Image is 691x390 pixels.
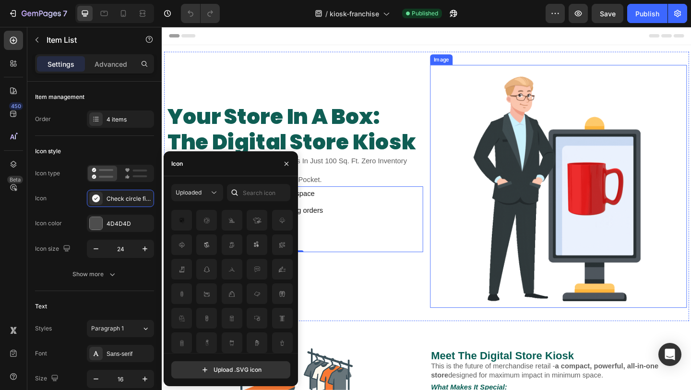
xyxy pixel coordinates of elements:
[227,184,290,201] input: Search icon
[47,34,128,46] p: Item List
[72,269,117,279] div: Show more
[35,194,47,203] div: Icon
[412,9,438,18] span: Published
[162,27,691,390] iframe: Design area
[107,350,152,358] div: Sans-serif
[35,147,61,156] div: Icon style
[335,41,527,305] img: Describes the appearance of the image
[200,365,262,375] div: Upload .SVG icon
[600,10,616,18] span: Save
[171,361,290,378] button: Upload .SVG icon
[658,343,681,366] div: Open Intercom Messenger
[325,9,328,19] span: /
[107,219,152,228] div: 4D4D4D
[293,364,575,384] p: This is the future of merchandise retail - designed for maximum impact in minimum space.
[63,8,67,19] p: 7
[592,4,623,23] button: Save
[48,59,74,69] p: Settings
[428,365,540,373] strong: a compact, powerful, all-in-one
[35,324,52,333] div: Styles
[627,4,667,23] button: Publish
[35,219,62,228] div: Icon color
[35,266,154,283] button: Show more
[35,169,60,178] div: Icon type
[9,102,23,110] div: 450
[4,4,71,23] button: 7
[176,189,202,196] span: Uploaded
[7,176,23,183] div: Beta
[35,115,51,123] div: Order
[87,320,154,337] button: Paragraph 1
[171,159,183,168] div: Icon
[107,195,152,203] div: Check circle filled
[91,324,124,333] span: Paragraph 1
[35,243,72,256] div: Icon size
[171,184,223,201] button: Uploaded
[330,9,379,19] span: kiosk-franchise
[292,349,576,366] h2: Meet The Digital Store Kiosk
[35,372,60,385] div: Size
[181,4,220,23] div: Undo/Redo
[293,375,311,383] strong: store
[95,59,127,69] p: Advanced
[35,302,47,311] div: Text
[107,115,152,124] div: 4 items
[294,31,314,40] div: Image
[35,93,84,101] div: Item management
[635,9,659,19] div: Publish
[35,349,47,358] div: Font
